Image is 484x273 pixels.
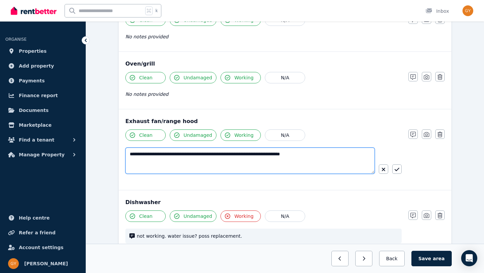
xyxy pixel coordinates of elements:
span: area [433,255,445,262]
span: Refer a friend [19,229,55,237]
button: Clean [125,210,166,222]
button: N/A [265,72,305,83]
button: Clean [125,72,166,83]
span: No notes provided [125,91,168,97]
img: Graham Young [462,5,473,16]
div: Oven/grill [125,60,445,68]
button: Find a tenant [5,133,80,147]
button: Undamaged [170,129,216,141]
span: ORGANISE [5,37,27,42]
span: Clean [139,74,153,81]
span: not working. water issue? poss replacement. [137,233,398,239]
span: k [155,8,158,13]
button: Back [379,251,405,266]
button: N/A [265,210,305,222]
a: Help centre [5,211,80,225]
span: Find a tenant [19,136,54,144]
a: Marketplace [5,118,80,132]
span: Documents [19,106,49,114]
a: Finance report [5,89,80,102]
span: Marketplace [19,121,51,129]
div: Dishwasher [125,198,445,206]
span: Properties [19,47,47,55]
button: Working [220,129,261,141]
a: Account settings [5,241,80,254]
button: Clean [125,129,166,141]
a: Add property [5,59,80,73]
a: Payments [5,74,80,87]
button: Working [220,210,261,222]
button: Manage Property [5,148,80,161]
span: Manage Property [19,151,65,159]
button: Undamaged [170,210,216,222]
div: Exhaust fan/range hood [125,117,445,125]
button: Working [220,72,261,83]
span: Clean [139,213,153,220]
button: Save area [411,251,452,266]
span: Working [234,132,253,139]
a: Refer a friend [5,226,80,239]
span: Working [234,213,253,220]
span: Help centre [19,214,50,222]
span: Working [234,74,253,81]
span: Undamaged [184,132,212,139]
span: [PERSON_NAME] [24,260,68,268]
img: RentBetter [11,6,56,16]
img: Graham Young [8,258,19,269]
span: Undamaged [184,74,212,81]
div: Open Intercom Messenger [461,250,477,266]
span: Add property [19,62,54,70]
span: Clean [139,132,153,139]
a: Properties [5,44,80,58]
span: Account settings [19,243,64,251]
span: No notes provided [125,34,168,39]
span: Undamaged [184,213,212,220]
div: Inbox [426,8,449,14]
span: Payments [19,77,45,85]
button: Undamaged [170,72,216,83]
a: Documents [5,104,80,117]
button: N/A [265,129,305,141]
span: Finance report [19,91,58,100]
